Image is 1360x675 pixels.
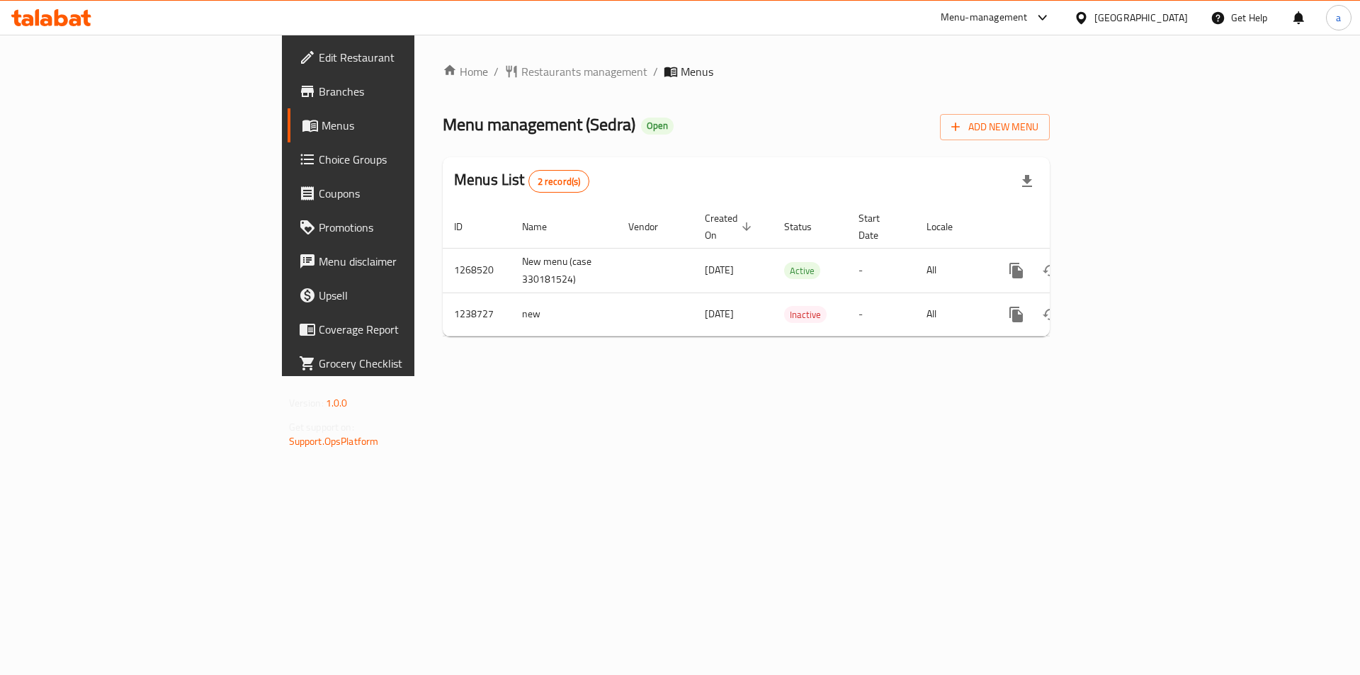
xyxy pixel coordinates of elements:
[319,287,498,304] span: Upsell
[784,262,820,279] div: Active
[443,63,1050,80] nav: breadcrumb
[1010,164,1044,198] div: Export file
[784,306,827,323] div: Inactive
[1336,10,1341,25] span: a
[289,432,379,450] a: Support.OpsPlatform
[288,244,509,278] a: Menu disclaimer
[319,185,498,202] span: Coupons
[522,218,565,235] span: Name
[653,63,658,80] li: /
[319,321,498,338] span: Coverage Report
[529,175,589,188] span: 2 record(s)
[847,248,915,293] td: -
[641,120,674,132] span: Open
[326,394,348,412] span: 1.0.0
[511,293,617,336] td: new
[319,151,498,168] span: Choice Groups
[681,63,713,80] span: Menus
[288,278,509,312] a: Upsell
[288,40,509,74] a: Edit Restaurant
[1033,254,1067,288] button: Change Status
[288,108,509,142] a: Menus
[1094,10,1188,25] div: [GEOGRAPHIC_DATA]
[288,312,509,346] a: Coverage Report
[511,248,617,293] td: New menu (case 330181524)
[443,108,635,140] span: Menu management ( Sedra )
[999,297,1033,331] button: more
[289,394,324,412] span: Version:
[940,114,1050,140] button: Add New Menu
[288,176,509,210] a: Coupons
[915,248,988,293] td: All
[705,261,734,279] span: [DATE]
[454,218,481,235] span: ID
[319,355,498,372] span: Grocery Checklist
[784,307,827,323] span: Inactive
[521,63,647,80] span: Restaurants management
[847,293,915,336] td: -
[288,346,509,380] a: Grocery Checklist
[1033,297,1067,331] button: Change Status
[288,74,509,108] a: Branches
[319,219,498,236] span: Promotions
[784,263,820,279] span: Active
[999,254,1033,288] button: more
[443,205,1147,336] table: enhanced table
[289,418,354,436] span: Get support on:
[858,210,898,244] span: Start Date
[319,253,498,270] span: Menu disclaimer
[951,118,1038,136] span: Add New Menu
[288,210,509,244] a: Promotions
[454,169,589,193] h2: Menus List
[319,49,498,66] span: Edit Restaurant
[641,118,674,135] div: Open
[784,218,830,235] span: Status
[705,210,756,244] span: Created On
[988,205,1147,249] th: Actions
[319,83,498,100] span: Branches
[528,170,590,193] div: Total records count
[504,63,647,80] a: Restaurants management
[628,218,676,235] span: Vendor
[926,218,971,235] span: Locale
[322,117,498,134] span: Menus
[288,142,509,176] a: Choice Groups
[941,9,1028,26] div: Menu-management
[705,305,734,323] span: [DATE]
[915,293,988,336] td: All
